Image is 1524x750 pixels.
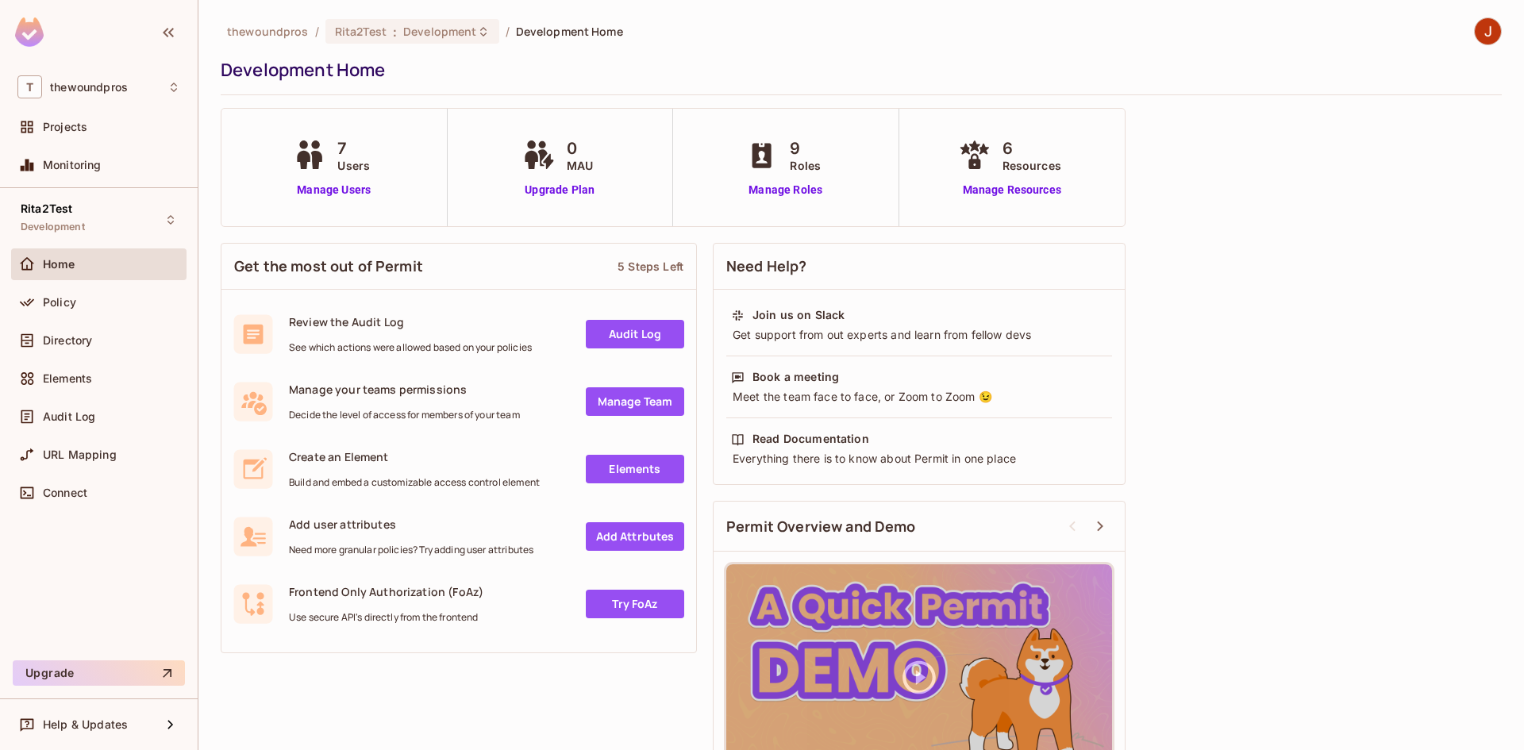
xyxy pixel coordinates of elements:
[586,320,684,348] a: Audit Log
[13,660,185,686] button: Upgrade
[289,517,533,532] span: Add user attributes
[21,202,72,215] span: Rita2Test
[289,611,483,624] span: Use secure API's directly from the frontend
[752,431,869,447] div: Read Documentation
[731,451,1107,467] div: Everything there is to know about Permit in one place
[1475,18,1501,44] img: Javier Amador
[790,137,821,160] span: 9
[15,17,44,47] img: SReyMgAAAABJRU5ErkJggg==
[289,544,533,556] span: Need more granular policies? Try adding user attributes
[731,327,1107,343] div: Get support from out experts and learn from fellow devs
[315,24,319,39] li: /
[337,137,370,160] span: 7
[586,387,684,416] a: Manage Team
[43,487,87,499] span: Connect
[289,382,520,397] span: Manage your teams permissions
[752,307,845,323] div: Join us on Slack
[742,182,829,198] a: Manage Roles
[43,334,92,347] span: Directory
[516,24,623,39] span: Development Home
[392,25,398,38] span: :
[289,449,540,464] span: Create an Element
[567,157,593,174] span: MAU
[50,81,128,94] span: Workspace: thewoundpros
[403,24,476,39] span: Development
[289,341,532,354] span: See which actions were allowed based on your policies
[227,24,309,39] span: the active workspace
[234,256,423,276] span: Get the most out of Permit
[731,389,1107,405] div: Meet the team face to face, or Zoom to Zoom 😉
[289,409,520,421] span: Decide the level of access for members of your team
[289,476,540,489] span: Build and embed a customizable access control element
[506,24,510,39] li: /
[43,121,87,133] span: Projects
[290,182,378,198] a: Manage Users
[21,221,85,233] span: Development
[726,517,916,537] span: Permit Overview and Demo
[726,256,807,276] span: Need Help?
[752,369,839,385] div: Book a meeting
[955,182,1069,198] a: Manage Resources
[567,137,593,160] span: 0
[43,372,92,385] span: Elements
[43,258,75,271] span: Home
[289,584,483,599] span: Frontend Only Authorization (FoAz)
[43,159,102,171] span: Monitoring
[221,58,1494,82] div: Development Home
[17,75,42,98] span: T
[586,455,684,483] a: Elements
[586,522,684,551] a: Add Attrbutes
[335,24,387,39] span: Rita2Test
[43,448,117,461] span: URL Mapping
[1003,137,1061,160] span: 6
[1003,157,1061,174] span: Resources
[289,314,532,329] span: Review the Audit Log
[519,182,601,198] a: Upgrade Plan
[337,157,370,174] span: Users
[43,296,76,309] span: Policy
[586,590,684,618] a: Try FoAz
[43,410,95,423] span: Audit Log
[618,259,683,274] div: 5 Steps Left
[790,157,821,174] span: Roles
[43,718,128,731] span: Help & Updates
